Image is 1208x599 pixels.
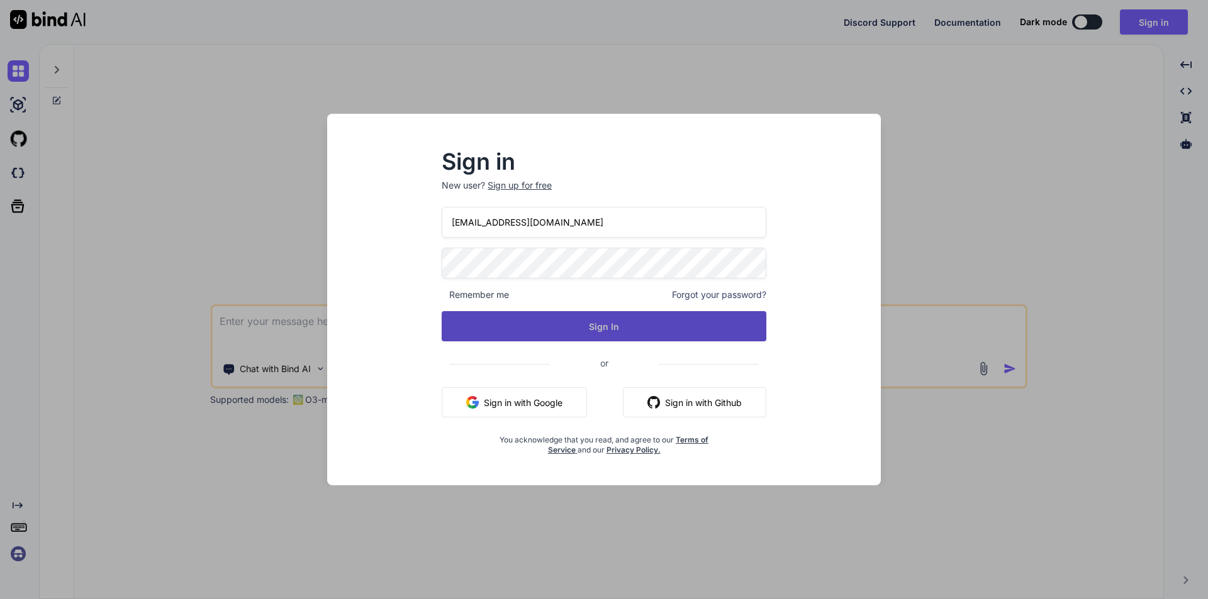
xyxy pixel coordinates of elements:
[442,289,509,301] span: Remember me
[548,435,709,454] a: Terms of Service
[442,151,766,172] h2: Sign in
[647,396,660,409] img: github
[488,179,552,192] div: Sign up for free
[442,387,587,417] button: Sign in with Google
[607,445,661,454] a: Privacy Policy.
[550,348,659,378] span: or
[466,396,479,409] img: google
[672,289,766,301] span: Forgot your password?
[442,179,766,207] p: New user?
[623,387,766,417] button: Sign in with Github
[442,207,766,238] input: Login or Email
[496,427,712,455] div: You acknowledge that you read, and agree to our and our
[442,311,766,341] button: Sign In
